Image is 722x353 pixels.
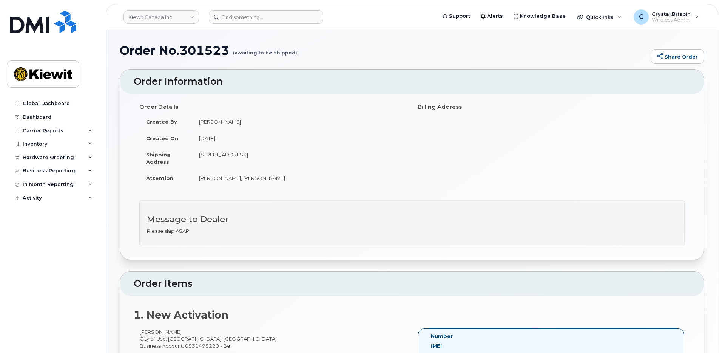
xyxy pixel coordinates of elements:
a: Share Order [651,49,704,64]
h4: Order Details [139,104,406,110]
strong: Created By [146,119,177,125]
td: [PERSON_NAME], [PERSON_NAME] [192,170,406,186]
p: Please ship ASAP [147,228,677,235]
h4: Billing Address [418,104,685,110]
strong: Created On [146,135,178,141]
h2: Order Information [134,76,690,87]
label: Number [431,333,453,340]
h1: Order No.301523 [120,44,647,57]
h2: Order Items [134,279,690,289]
strong: Shipping Address [146,152,171,165]
label: IMEI [431,342,442,350]
h3: Message to Dealer [147,215,677,224]
strong: 1. New Activation [134,309,228,321]
td: [PERSON_NAME] [192,113,406,130]
td: [STREET_ADDRESS] [192,146,406,170]
small: (awaiting to be shipped) [233,44,297,56]
td: [DATE] [192,130,406,147]
strong: Attention [146,175,173,181]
